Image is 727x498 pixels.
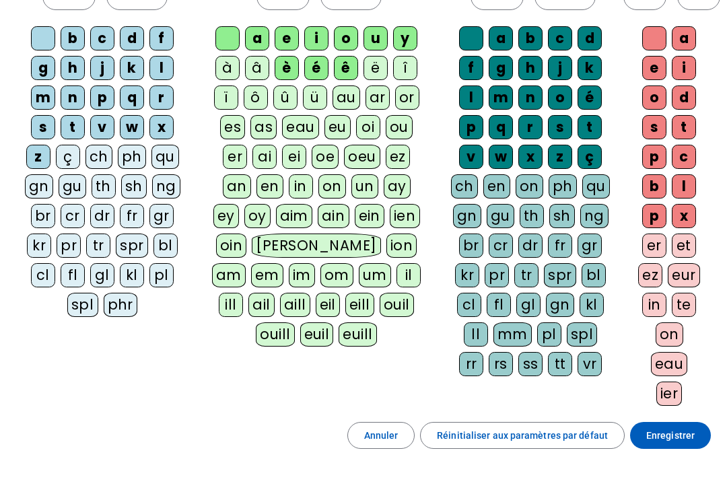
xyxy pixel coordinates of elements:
[642,293,666,317] div: in
[537,322,561,347] div: pl
[548,85,572,110] div: o
[216,234,247,258] div: oin
[672,293,696,317] div: te
[672,204,696,228] div: x
[312,145,339,169] div: oe
[578,352,602,376] div: vr
[334,56,358,80] div: ê
[489,352,513,376] div: rs
[489,115,513,139] div: q
[27,234,51,258] div: kr
[578,85,602,110] div: é
[642,145,666,169] div: p
[149,85,174,110] div: r
[275,26,299,50] div: e
[514,263,539,287] div: tr
[59,174,86,199] div: gu
[459,145,483,169] div: v
[366,85,390,110] div: ar
[393,26,417,50] div: y
[672,145,696,169] div: c
[459,115,483,139] div: p
[31,204,55,228] div: br
[339,322,376,347] div: euill
[455,263,479,287] div: kr
[518,115,543,139] div: r
[549,174,577,199] div: ph
[244,204,271,228] div: oy
[223,145,247,169] div: er
[453,204,481,228] div: gn
[345,293,374,317] div: eill
[393,56,417,80] div: î
[672,115,696,139] div: t
[489,26,513,50] div: a
[120,263,144,287] div: kl
[25,174,53,199] div: gn
[651,352,688,376] div: eau
[578,56,602,80] div: k
[580,204,609,228] div: ng
[487,204,514,228] div: gu
[520,204,544,228] div: th
[578,145,602,169] div: ç
[220,115,245,139] div: es
[642,234,666,258] div: er
[244,85,268,110] div: ô
[451,174,478,199] div: ch
[252,234,380,258] div: [PERSON_NAME]
[642,174,666,199] div: b
[304,26,328,50] div: i
[437,427,608,443] span: Réinitialiser aux paramètres par défaut
[642,85,666,110] div: o
[256,322,294,347] div: ouill
[31,115,55,139] div: s
[86,234,110,258] div: tr
[61,56,85,80] div: h
[120,56,144,80] div: k
[212,263,246,287] div: am
[303,85,327,110] div: ü
[318,204,349,228] div: ain
[630,422,711,449] button: Enregistrer
[248,293,275,317] div: ail
[386,234,417,258] div: ion
[61,85,85,110] div: n
[464,322,488,347] div: ll
[61,263,85,287] div: fl
[582,174,610,199] div: qu
[642,204,666,228] div: p
[459,234,483,258] div: br
[516,174,543,199] div: on
[548,115,572,139] div: s
[149,263,174,287] div: pl
[355,204,385,228] div: ein
[90,85,114,110] div: p
[489,56,513,80] div: g
[457,293,481,317] div: cl
[333,85,360,110] div: au
[485,263,509,287] div: pr
[578,234,602,258] div: gr
[280,293,310,317] div: aill
[549,204,575,228] div: sh
[459,56,483,80] div: f
[351,174,378,199] div: un
[251,263,283,287] div: em
[580,293,604,317] div: kl
[548,56,572,80] div: j
[518,352,543,376] div: ss
[384,174,411,199] div: ay
[92,174,116,199] div: th
[672,85,696,110] div: d
[548,145,572,169] div: z
[396,263,421,287] div: il
[642,115,666,139] div: s
[120,85,144,110] div: q
[459,352,483,376] div: rr
[151,145,179,169] div: qu
[90,263,114,287] div: gl
[90,204,114,228] div: dr
[344,145,380,169] div: oeu
[334,26,358,50] div: o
